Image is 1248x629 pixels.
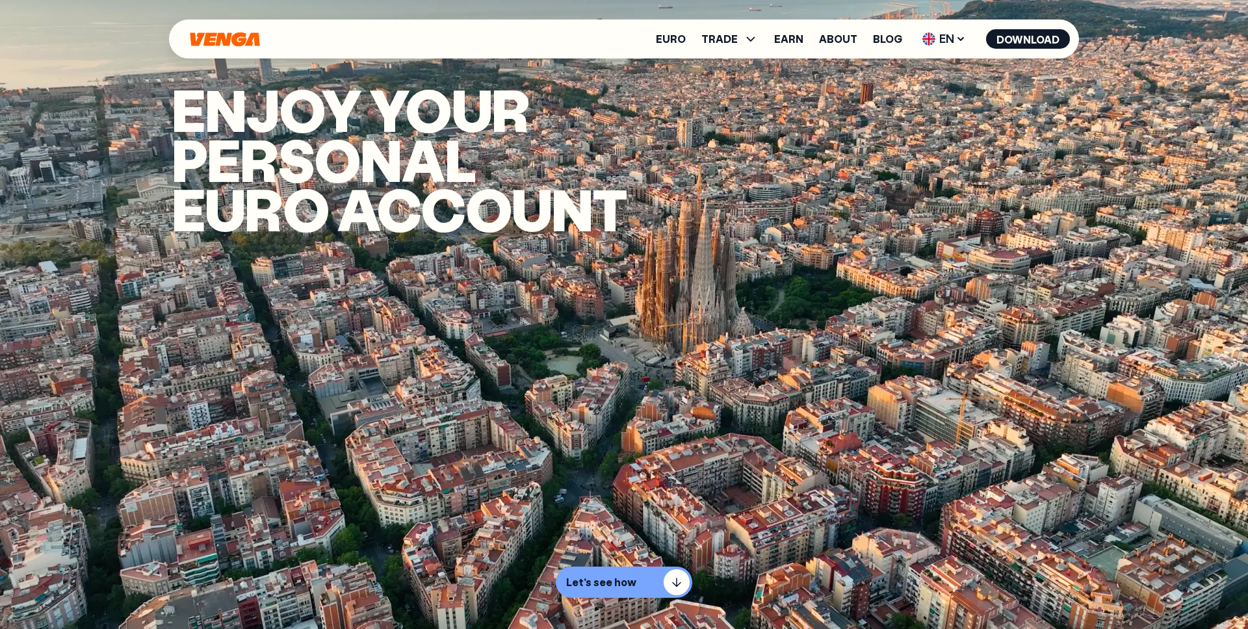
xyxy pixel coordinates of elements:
h1: Enjoy your PERSONAL euro account [172,84,724,234]
a: About [819,34,857,44]
button: Download [986,29,1070,49]
a: Earn [774,34,803,44]
span: TRADE [701,34,738,44]
p: Let's see how [566,576,636,589]
span: TRADE [701,31,759,47]
button: Let's see how [556,567,692,598]
span: EN [918,29,970,49]
img: flag-uk [922,32,935,45]
a: Euro [656,34,686,44]
a: Blog [873,34,902,44]
svg: Home [188,32,261,47]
